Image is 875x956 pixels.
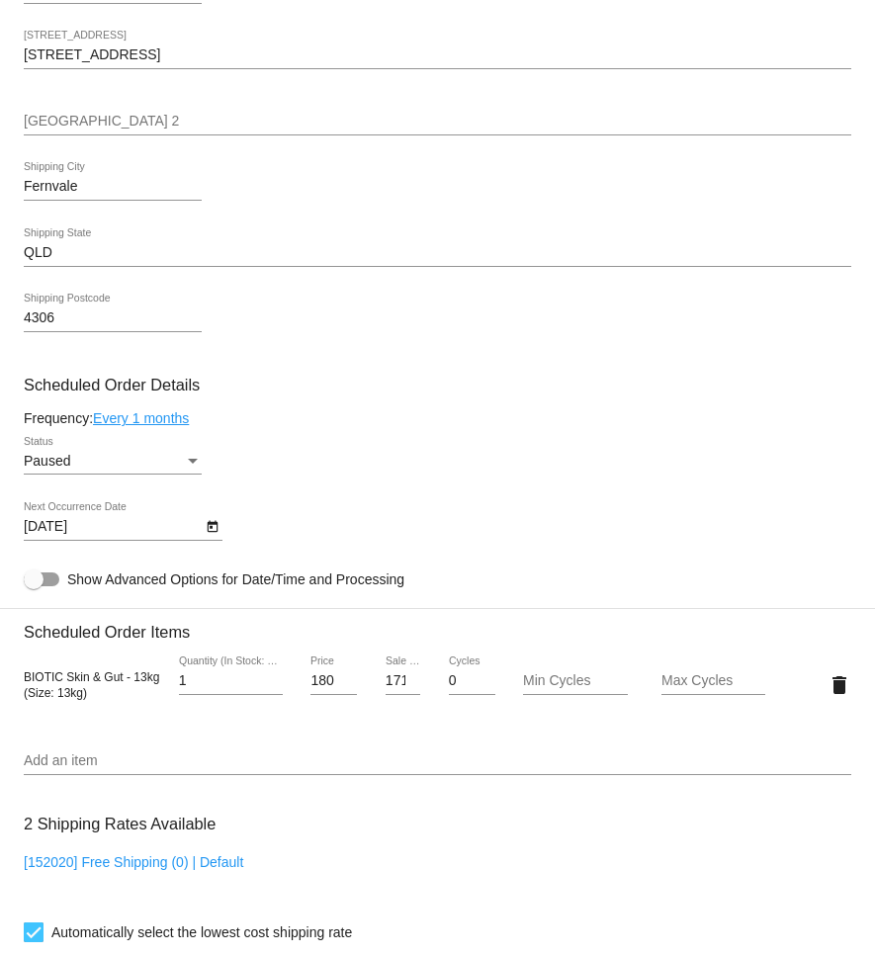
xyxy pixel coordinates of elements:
[523,673,627,689] input: Min Cycles
[24,670,159,700] span: BIOTIC Skin & Gut - 13kg (Size: 13kg)
[24,376,851,394] h3: Scheduled Order Details
[67,569,404,589] span: Show Advanced Options for Date/Time and Processing
[24,310,202,326] input: Shipping Postcode
[310,673,357,689] input: Price
[661,673,765,689] input: Max Cycles
[24,245,851,261] input: Shipping State
[202,515,222,536] button: Open calendar
[24,608,851,642] h3: Scheduled Order Items
[449,673,495,689] input: Cycles
[24,519,202,535] input: Next Occurrence Date
[93,410,189,426] a: Every 1 months
[24,753,851,769] input: Add an item
[24,114,851,130] input: Shipping Street 2
[24,453,70,469] span: Paused
[24,179,202,195] input: Shipping City
[24,47,851,63] input: Shipping Street 1
[24,454,202,470] mat-select: Status
[386,673,420,689] input: Sale Price
[24,410,851,426] div: Frequency:
[24,803,216,845] h3: 2 Shipping Rates Available
[828,673,851,697] mat-icon: delete
[24,854,243,870] a: [152020] Free Shipping (0) | Default
[51,920,352,944] span: Automatically select the lowest cost shipping rate
[179,673,283,689] input: Quantity (In Stock: 1556)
